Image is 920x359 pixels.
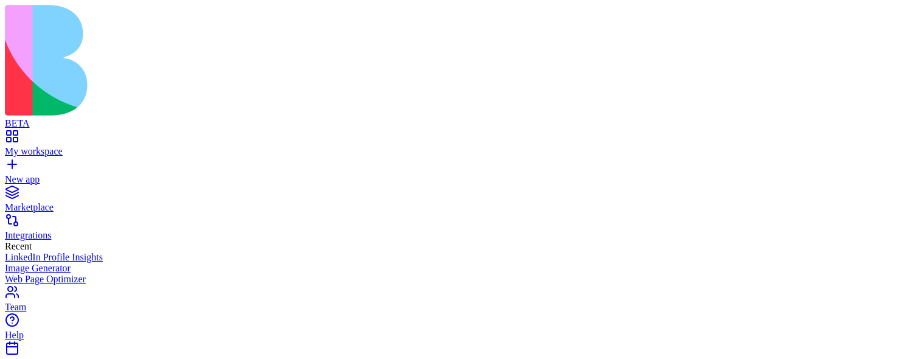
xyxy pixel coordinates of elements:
[5,174,915,185] div: New app
[34,88,148,110] h1: File Gallery
[5,252,915,263] a: LinkedIn Profile Insights
[5,291,915,313] a: Team
[5,319,915,341] a: Help
[5,241,32,251] span: Recent
[5,135,915,157] a: My workspace
[5,219,915,241] a: Integrations
[5,274,915,285] a: Web Page Optimizer
[5,202,915,213] div: Marketplace
[5,118,915,129] div: BETA
[5,302,915,313] div: Team
[5,330,915,341] div: Help
[5,263,915,274] a: Image Generator
[5,146,915,157] div: My workspace
[83,9,168,30] a: Upload Files
[110,13,161,26] span: Upload Files
[5,5,494,116] img: logo
[5,107,915,129] a: BETA
[5,191,915,213] a: Marketplace
[5,163,915,185] a: New app
[5,230,915,241] div: Integrations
